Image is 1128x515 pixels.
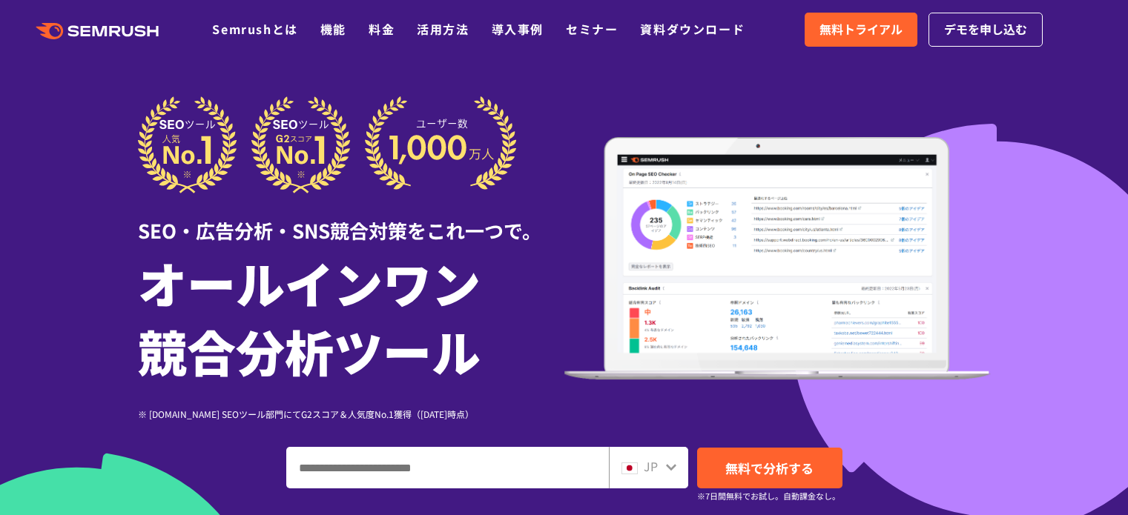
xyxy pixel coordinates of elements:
a: 活用方法 [417,20,469,38]
a: 資料ダウンロード [640,20,745,38]
div: ※ [DOMAIN_NAME] SEOツール部門にてG2スコア＆人気度No.1獲得（[DATE]時点） [138,407,564,421]
span: 無料トライアル [819,20,903,39]
a: 無料で分析する [697,448,842,488]
span: JP [644,457,658,475]
a: Semrushとは [212,20,297,38]
span: 無料で分析する [725,459,814,477]
h1: オールインワン 競合分析ツール [138,248,564,385]
a: 導入事例 [492,20,544,38]
input: ドメイン、キーワードまたはURLを入力してください [287,448,608,488]
a: 無料トライアル [805,13,917,47]
div: SEO・広告分析・SNS競合対策をこれ一つで。 [138,193,564,245]
a: 機能 [320,20,346,38]
small: ※7日間無料でお試し。自動課金なし。 [697,489,840,503]
a: デモを申し込む [929,13,1043,47]
a: セミナー [566,20,618,38]
a: 料金 [369,20,395,38]
span: デモを申し込む [944,20,1027,39]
